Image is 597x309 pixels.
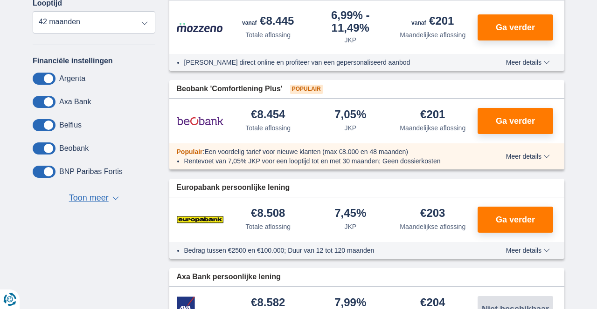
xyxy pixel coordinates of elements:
button: Meer details [499,59,557,66]
li: [PERSON_NAME] direct online en profiteer van een gepersonaliseerd aanbod [184,58,472,67]
span: Beobank 'Comfortlening Plus' [177,84,283,94]
div: €8.454 [251,109,285,121]
div: €8.445 [242,15,294,28]
div: 6,99% [313,10,388,34]
label: Axa Bank [59,98,91,106]
div: 7,05% [334,109,366,121]
li: Rentevoet van 7,05% JKP voor een looptijd tot en met 30 maanden; Geen dossierkosten [184,156,472,166]
button: Ga verder [478,14,553,40]
span: Axa Bank persoonlijke lening [177,272,281,282]
div: Totale aflossing [245,30,291,40]
span: Een voordelig tarief voor nieuwe klanten (max €8.000 en 48 maanden) [204,148,408,155]
img: product.pl.alt Europabank [177,208,223,231]
div: €201 [420,109,445,121]
button: Ga verder [478,207,553,233]
label: BNP Paribas Fortis [59,168,123,176]
span: Ga verder [496,23,535,32]
button: Ga verder [478,108,553,134]
div: Totale aflossing [245,123,291,133]
div: Maandelijkse aflossing [400,222,465,231]
img: product.pl.alt Beobank [177,109,223,133]
div: JKP [344,123,356,133]
div: €203 [420,208,445,220]
div: JKP [344,35,356,45]
span: Meer details [506,59,550,66]
label: Beobank [59,144,89,153]
span: Meer details [506,153,550,160]
label: Belfius [59,121,82,129]
div: Maandelijkse aflossing [400,123,465,133]
label: Financiële instellingen [33,57,113,65]
div: €201 [411,15,454,28]
button: Meer details [499,153,557,160]
div: : [169,147,479,156]
button: Meer details [499,247,557,254]
span: Europabank persoonlijke lening [177,182,290,193]
span: ▼ [112,196,119,200]
label: Argenta [59,74,85,83]
div: Totale aflossing [245,222,291,231]
div: JKP [344,222,356,231]
span: Populair [177,148,203,155]
span: Ga verder [496,117,535,125]
li: Bedrag tussen €2500 en €100.000; Duur van 12 tot 120 maanden [184,246,472,255]
span: Populair [290,85,323,94]
button: Toon meer ▼ [66,192,122,205]
span: Meer details [506,247,550,254]
span: Ga verder [496,215,535,224]
div: €8.508 [251,208,285,220]
div: Maandelijkse aflossing [400,30,465,40]
div: 7,45% [334,208,366,220]
span: Toon meer [69,192,109,204]
img: product.pl.alt Mozzeno [177,22,223,33]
